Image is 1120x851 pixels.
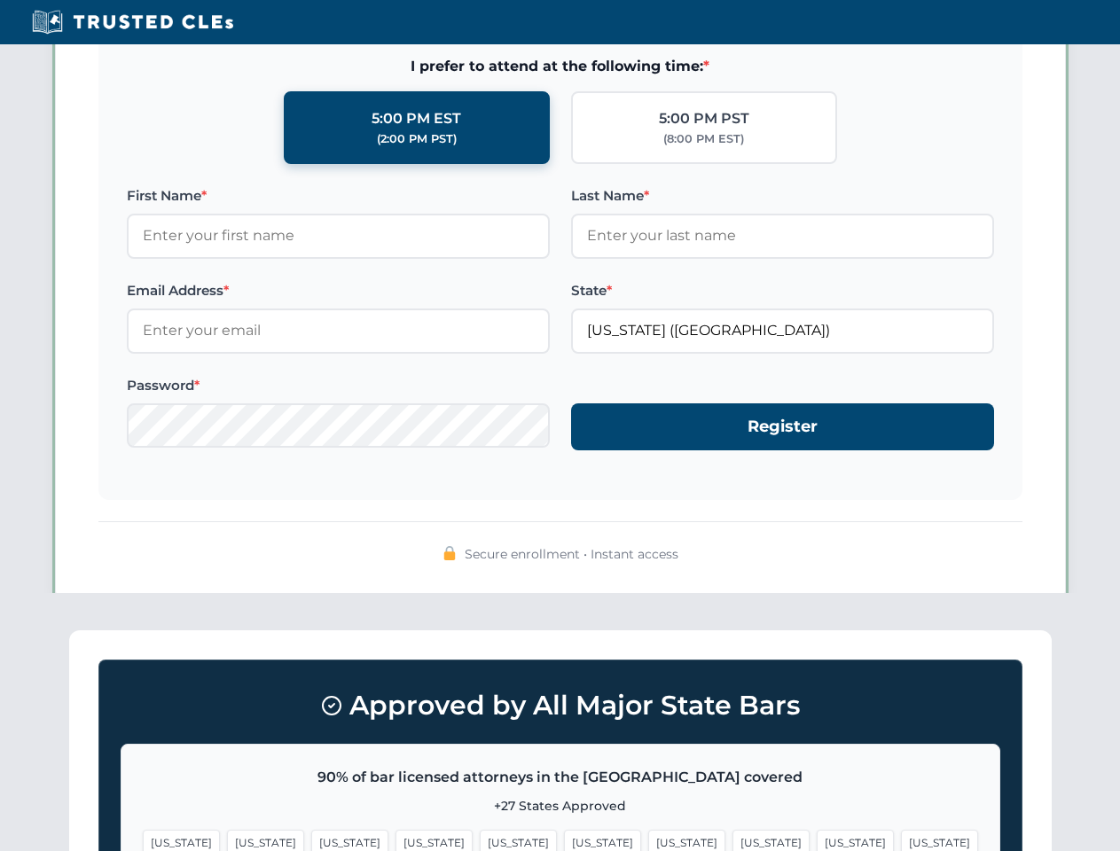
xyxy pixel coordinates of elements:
[143,796,978,816] p: +27 States Approved
[121,682,1000,730] h3: Approved by All Major State Bars
[663,130,744,148] div: (8:00 PM EST)
[127,280,550,301] label: Email Address
[27,9,239,35] img: Trusted CLEs
[127,375,550,396] label: Password
[143,766,978,789] p: 90% of bar licensed attorneys in the [GEOGRAPHIC_DATA] covered
[571,214,994,258] input: Enter your last name
[377,130,457,148] div: (2:00 PM PST)
[127,308,550,353] input: Enter your email
[571,308,994,353] input: Florida (FL)
[372,107,461,130] div: 5:00 PM EST
[127,185,550,207] label: First Name
[465,544,678,564] span: Secure enrollment • Instant access
[127,55,994,78] span: I prefer to attend at the following time:
[659,107,749,130] div: 5:00 PM PST
[571,280,994,301] label: State
[127,214,550,258] input: Enter your first name
[571,185,994,207] label: Last Name
[443,546,457,560] img: 🔒
[571,403,994,450] button: Register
